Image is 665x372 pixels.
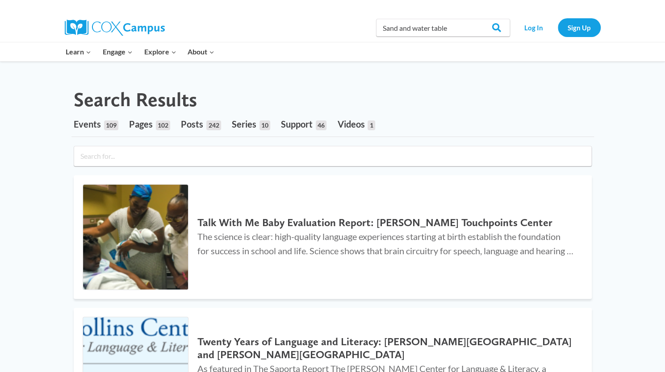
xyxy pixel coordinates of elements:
a: Talk With Me Baby Evaluation Report: Brazelton Touchpoints Center Talk With Me Baby Evaluation Re... [74,175,592,299]
a: Pages102 [129,112,170,136]
img: Talk With Me Baby Evaluation Report: Brazelton Touchpoints Center [83,185,188,290]
span: 46 [316,120,326,130]
a: Support46 [281,112,326,136]
span: Pages [129,119,153,129]
nav: Secondary Navigation [514,18,601,37]
span: 109 [104,120,118,130]
span: Support [281,119,313,129]
span: Videos [337,119,364,129]
span: 10 [259,120,270,130]
span: 242 [206,120,221,130]
button: Child menu of Learn [60,42,97,61]
button: Child menu of Explore [138,42,182,61]
button: Child menu of Engage [97,42,138,61]
a: Series10 [232,112,270,136]
span: 102 [156,120,170,130]
span: Events [74,119,101,129]
a: Videos1 [337,112,375,136]
h2: Twenty Years of Language and Literacy: [PERSON_NAME][GEOGRAPHIC_DATA] and [PERSON_NAME][GEOGRAPHI... [197,335,573,361]
h2: Talk With Me Baby Evaluation Report: [PERSON_NAME] Touchpoints Center [197,216,573,229]
a: Log In [514,18,553,37]
button: Child menu of About [182,42,220,61]
span: The science is clear: high-quality language experiences starting at birth establish the foundatio... [197,231,573,256]
nav: Primary Navigation [60,42,220,61]
span: Posts [181,119,203,129]
span: 1 [368,120,375,130]
span: Series [232,119,256,129]
img: Cox Campus [65,20,165,36]
a: Posts242 [181,112,221,136]
h1: Search Results [74,88,197,112]
input: Search Cox Campus [376,19,510,37]
input: Search for... [74,146,592,166]
a: Sign Up [558,18,601,37]
a: Events109 [74,112,118,136]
